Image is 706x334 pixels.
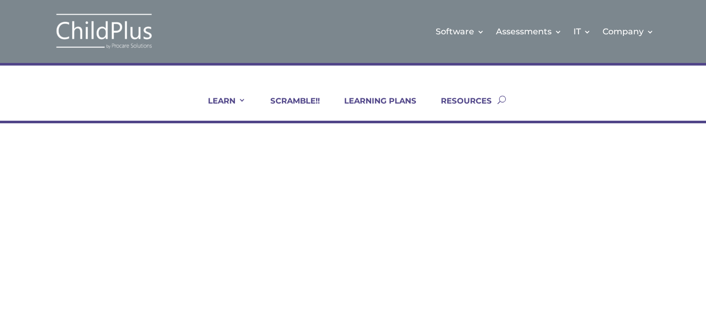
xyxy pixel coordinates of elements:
[331,96,416,121] a: LEARNING PLANS
[195,96,246,121] a: LEARN
[573,10,591,53] a: IT
[496,10,562,53] a: Assessments
[603,10,654,53] a: Company
[436,10,485,53] a: Software
[428,96,492,121] a: RESOURCES
[257,96,320,121] a: SCRAMBLE!!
